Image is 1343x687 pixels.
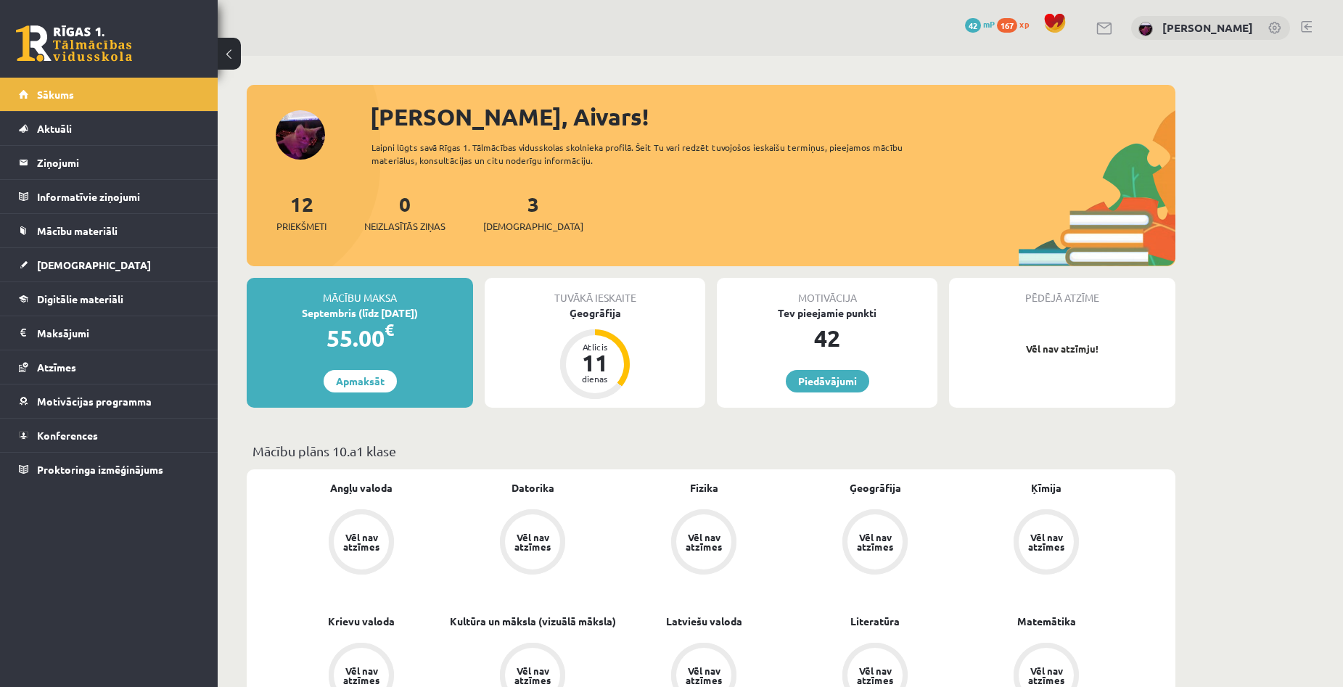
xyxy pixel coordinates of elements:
[19,146,200,179] a: Ziņojumi
[683,666,724,685] div: Vēl nav atzīmes
[19,214,200,247] a: Mācību materiāli
[666,614,742,629] a: Latviešu valoda
[485,305,705,321] div: Ģeogrāfija
[1031,480,1061,495] a: Ķīmija
[37,224,118,237] span: Mācību materiāli
[855,532,895,551] div: Vēl nav atzīmes
[37,88,74,101] span: Sākums
[37,463,163,476] span: Proktoringa izmēģinājums
[37,122,72,135] span: Aktuāli
[855,666,895,685] div: Vēl nav atzīmes
[1017,614,1076,629] a: Matemātika
[37,361,76,374] span: Atzīmes
[276,191,326,234] a: 12Priekšmeti
[37,180,200,213] legend: Informatīvie ziņojumi
[485,305,705,401] a: Ģeogrāfija Atlicis 11 dienas
[512,480,554,495] a: Datorika
[37,258,151,271] span: [DEMOGRAPHIC_DATA]
[37,292,123,305] span: Digitālie materiāli
[483,219,583,234] span: [DEMOGRAPHIC_DATA]
[717,321,937,355] div: 42
[19,384,200,418] a: Motivācijas programma
[573,374,617,383] div: dienas
[573,342,617,351] div: Atlicis
[956,342,1168,356] p: Vēl nav atzīmju!
[370,99,1175,134] div: [PERSON_NAME], Aivars!
[276,219,326,234] span: Priekšmeti
[483,191,583,234] a: 3[DEMOGRAPHIC_DATA]
[19,78,200,111] a: Sākums
[786,370,869,392] a: Piedāvājumi
[949,278,1175,305] div: Pēdējā atzīme
[573,351,617,374] div: 11
[717,305,937,321] div: Tev pieejamie punkti
[330,480,393,495] a: Angļu valoda
[37,429,98,442] span: Konferences
[371,141,929,167] div: Laipni lūgts savā Rīgas 1. Tālmācības vidusskolas skolnieka profilā. Šeit Tu vari redzēt tuvojošo...
[997,18,1017,33] span: 167
[341,666,382,685] div: Vēl nav atzīmes
[324,370,397,392] a: Apmaksāt
[19,282,200,316] a: Digitālie materiāli
[1026,666,1067,685] div: Vēl nav atzīmes
[247,278,473,305] div: Mācību maksa
[19,453,200,486] a: Proktoringa izmēģinājums
[850,480,901,495] a: Ģeogrāfija
[789,509,961,577] a: Vēl nav atzīmes
[276,509,447,577] a: Vēl nav atzīmes
[341,532,382,551] div: Vēl nav atzīmes
[19,350,200,384] a: Atzīmes
[364,219,445,234] span: Neizlasītās ziņas
[19,248,200,281] a: [DEMOGRAPHIC_DATA]
[328,614,395,629] a: Krievu valoda
[247,321,473,355] div: 55.00
[252,441,1170,461] p: Mācību plāns 10.a1 klase
[37,316,200,350] legend: Maksājumi
[850,614,900,629] a: Literatūra
[364,191,445,234] a: 0Neizlasītās ziņas
[983,18,995,30] span: mP
[717,278,937,305] div: Motivācija
[512,666,553,685] div: Vēl nav atzīmes
[19,180,200,213] a: Informatīvie ziņojumi
[447,509,618,577] a: Vēl nav atzīmes
[683,532,724,551] div: Vēl nav atzīmes
[1019,18,1029,30] span: xp
[385,319,394,340] span: €
[618,509,789,577] a: Vēl nav atzīmes
[247,305,473,321] div: Septembris (līdz [DATE])
[961,509,1132,577] a: Vēl nav atzīmes
[1162,20,1253,35] a: [PERSON_NAME]
[1138,22,1153,36] img: Aivars Brālis
[19,316,200,350] a: Maksājumi
[512,532,553,551] div: Vēl nav atzīmes
[965,18,995,30] a: 42 mP
[485,278,705,305] div: Tuvākā ieskaite
[19,112,200,145] a: Aktuāli
[1026,532,1067,551] div: Vēl nav atzīmes
[997,18,1036,30] a: 167 xp
[19,419,200,452] a: Konferences
[450,614,616,629] a: Kultūra un māksla (vizuālā māksla)
[37,395,152,408] span: Motivācijas programma
[965,18,981,33] span: 42
[690,480,718,495] a: Fizika
[37,146,200,179] legend: Ziņojumi
[16,25,132,62] a: Rīgas 1. Tālmācības vidusskola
